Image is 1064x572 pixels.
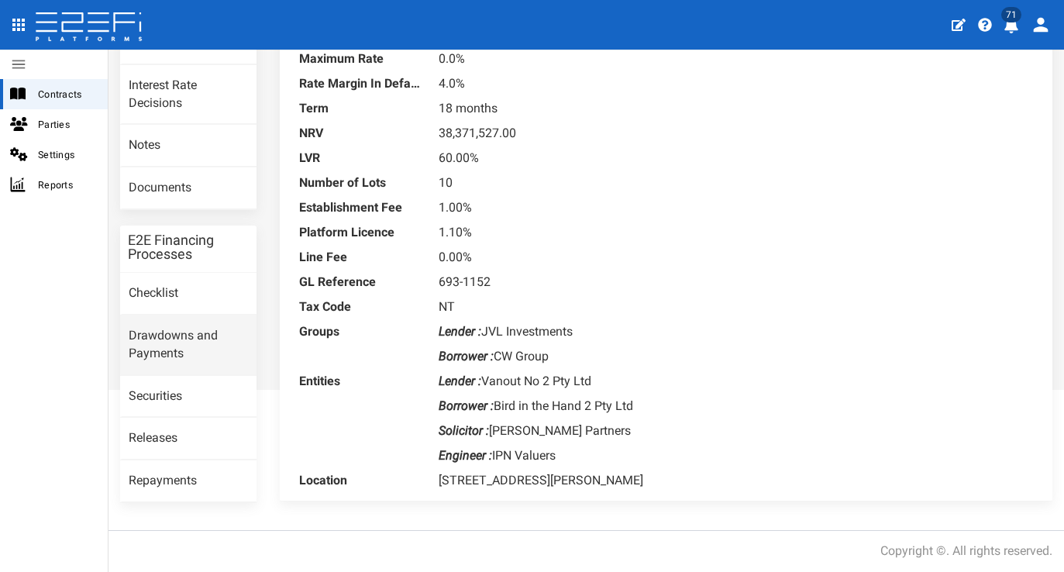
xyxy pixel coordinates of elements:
a: Securities [120,376,257,418]
dd: NT [439,295,655,319]
dd: 18 months [439,96,655,121]
dt: Location [299,468,423,493]
dt: Number of Lots [299,171,423,195]
dd: 1.10% [439,220,655,245]
dt: LVR [299,146,423,171]
i: Borrower : [439,349,494,364]
h3: E2E Financing Processes [128,233,249,261]
dd: 60.00% [439,146,655,171]
dd: 0.00% [439,245,655,270]
a: Drawdowns and Payments [120,315,257,375]
a: Checklist [120,273,257,315]
a: Interest Rate Decisions [120,65,257,125]
span: Parties [38,115,95,133]
dd: CW Group [439,344,655,369]
dt: NRV [299,121,423,146]
dd: Vanout No 2 Pty Ltd [439,369,655,394]
dd: 4.0% [439,71,655,96]
dd: 0.0% [439,47,655,71]
dd: Bird in the Hand 2 Pty Ltd [439,394,655,419]
dt: GL Reference [299,270,423,295]
dt: Maximum Rate [299,47,423,71]
dt: Platform Licence [299,220,423,245]
dd: [STREET_ADDRESS][PERSON_NAME] [439,468,655,493]
span: Contracts [38,85,95,103]
dt: Groups [299,319,423,344]
i: Lender : [439,374,481,388]
i: Borrower : [439,398,494,413]
dt: Establishment Fee [299,195,423,220]
dt: Rate Margin In Default [299,71,423,96]
span: Settings [38,146,95,164]
a: Documents [120,167,257,209]
a: Repayments [120,460,257,502]
i: Lender : [439,324,481,339]
i: Solicitor : [439,423,489,438]
dt: Line Fee [299,245,423,270]
dt: Entities [299,369,423,394]
dd: 693-1152 [439,270,655,295]
dd: IPN Valuers [439,443,655,468]
div: Copyright ©. All rights reserved. [880,543,1052,560]
a: Releases [120,418,257,460]
span: Reports [38,176,95,194]
a: Notes [120,125,257,167]
dt: Term [299,96,423,121]
dd: 10 [439,171,655,195]
dd: 38,371,527.00 [439,121,655,146]
dd: [PERSON_NAME] Partners [439,419,655,443]
dt: Tax Code [299,295,423,319]
dd: 1.00% [439,195,655,220]
dd: JVL Investments [439,319,655,344]
i: Engineer : [439,448,492,463]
